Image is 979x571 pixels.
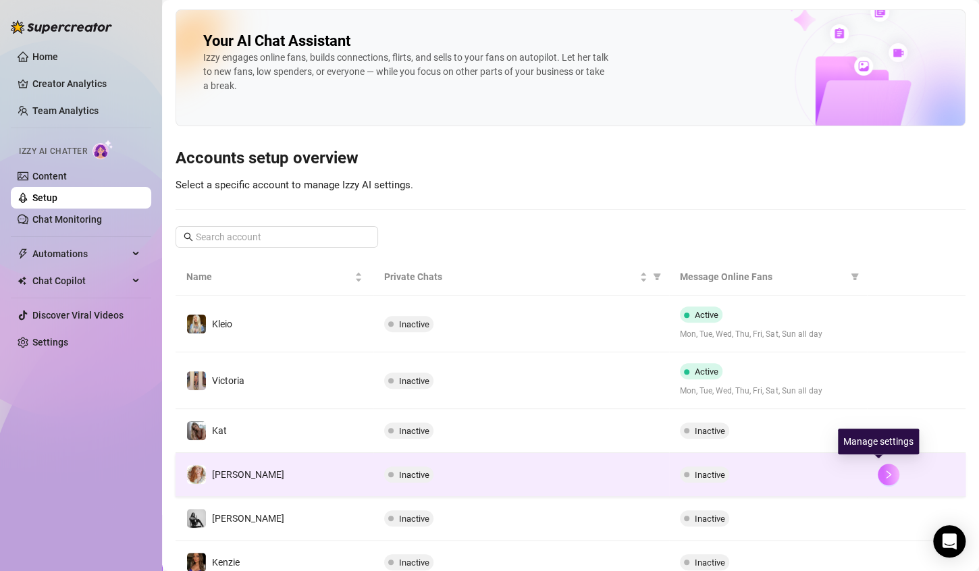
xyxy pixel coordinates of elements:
[32,105,99,116] a: Team Analytics
[653,273,661,281] span: filter
[176,259,373,296] th: Name
[187,421,206,440] img: Kat
[212,375,244,386] span: Victoria
[32,192,57,203] a: Setup
[32,337,68,348] a: Settings
[11,20,112,34] img: logo-BBDzfeDw.svg
[399,376,429,386] span: Inactive
[18,248,28,259] span: thunderbolt
[878,464,899,485] button: right
[680,385,856,398] span: Mon, Tue, Wed, Thu, Fri, Sat, Sun all day
[399,470,429,480] span: Inactive
[187,465,206,484] img: Amy Pond
[187,371,206,390] img: Victoria
[176,148,965,169] h3: Accounts setup overview
[184,232,193,242] span: search
[695,366,718,377] span: Active
[196,229,359,244] input: Search account
[695,514,725,524] span: Inactive
[399,558,429,568] span: Inactive
[212,557,240,568] span: Kenzie
[32,171,67,182] a: Content
[650,267,664,287] span: filter
[933,525,965,558] div: Open Intercom Messenger
[176,179,413,191] span: Select a specific account to manage Izzy AI settings.
[203,51,608,93] div: Izzy engages online fans, builds connections, flirts, and sells to your fans on autopilot. Let he...
[203,32,350,51] h2: Your AI Chat Assistant
[212,513,284,524] span: [PERSON_NAME]
[92,140,113,159] img: AI Chatter
[695,558,725,568] span: Inactive
[187,315,206,333] img: Kleio
[680,269,845,284] span: Message Online Fans
[695,470,725,480] span: Inactive
[838,429,919,454] div: Manage settings
[373,259,670,296] th: Private Chats
[32,51,58,62] a: Home
[212,319,232,329] span: Kleio
[32,270,128,292] span: Chat Copilot
[32,73,140,94] a: Creator Analytics
[399,426,429,436] span: Inactive
[399,319,429,329] span: Inactive
[399,514,429,524] span: Inactive
[19,145,87,158] span: Izzy AI Chatter
[186,269,352,284] span: Name
[32,243,128,265] span: Automations
[32,214,102,225] a: Chat Monitoring
[18,276,26,285] img: Chat Copilot
[695,426,725,436] span: Inactive
[851,273,859,281] span: filter
[187,509,206,528] img: Grace Hunt
[848,267,862,287] span: filter
[680,328,856,341] span: Mon, Tue, Wed, Thu, Fri, Sat, Sun all day
[212,425,227,436] span: Kat
[695,310,718,320] span: Active
[212,469,284,480] span: [PERSON_NAME]
[884,470,893,479] span: right
[32,310,124,321] a: Discover Viral Videos
[384,269,637,284] span: Private Chats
